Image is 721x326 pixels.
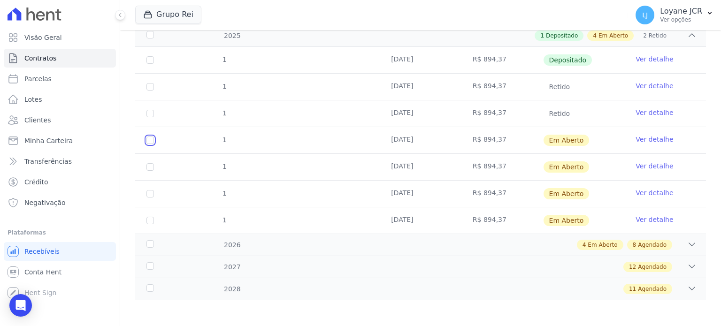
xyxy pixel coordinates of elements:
span: 11 [629,285,636,293]
td: R$ 894,37 [461,47,543,73]
a: Parcelas [4,69,116,88]
td: [DATE] [380,154,461,180]
span: Conta Hent [24,267,61,277]
span: 1 [222,163,227,170]
input: Só é possível selecionar pagamentos em aberto [146,110,154,117]
span: Parcelas [24,74,52,83]
span: Agendado [638,241,667,249]
td: [DATE] [380,127,461,153]
span: Transferências [24,157,72,166]
a: Ver detalhe [636,81,673,91]
a: Ver detalhe [636,108,673,117]
span: Lotes [24,95,42,104]
span: Em Aberto [544,161,590,173]
td: R$ 894,37 [461,181,543,207]
td: R$ 894,37 [461,74,543,100]
span: LJ [642,12,648,18]
a: Negativação [4,193,116,212]
span: 1 [222,216,227,224]
a: Transferências [4,152,116,171]
input: Só é possível selecionar pagamentos em aberto [146,83,154,91]
a: Minha Carteira [4,131,116,150]
span: 12 [629,263,636,271]
div: Plataformas [8,227,112,238]
a: Ver detalhe [636,54,673,64]
span: 8 [633,241,637,249]
p: Ver opções [660,16,702,23]
a: Ver detalhe [636,161,673,171]
span: 1 [222,109,227,117]
span: Retido [649,31,667,40]
span: Em Aberto [598,31,628,40]
span: 4 [593,31,597,40]
input: default [146,190,154,197]
span: Em Aberto [544,135,590,146]
input: default [146,163,154,171]
span: 1 [222,190,227,197]
button: LJ Loyane JCR Ver opções [628,2,721,28]
span: Minha Carteira [24,136,73,145]
span: Retido [544,108,576,119]
input: default [146,136,154,144]
td: R$ 894,37 [461,207,543,234]
a: Crédito [4,173,116,191]
span: Em Aberto [588,241,617,249]
a: Contratos [4,49,116,68]
td: [DATE] [380,181,461,207]
td: R$ 894,37 [461,154,543,180]
span: Contratos [24,53,56,63]
span: Depositado [544,54,592,66]
span: Negativação [24,198,66,207]
p: Loyane JCR [660,7,702,16]
td: [DATE] [380,100,461,127]
input: Só é possível selecionar pagamentos em aberto [146,56,154,64]
a: Conta Hent [4,263,116,281]
span: Em Aberto [544,215,590,226]
span: Agendado [638,285,667,293]
div: Open Intercom Messenger [9,294,32,317]
a: Clientes [4,111,116,129]
input: default [146,217,154,224]
td: [DATE] [380,207,461,234]
a: Ver detalhe [636,135,673,144]
button: Grupo Rei [135,6,201,23]
td: R$ 894,37 [461,100,543,127]
span: 2 [643,31,647,40]
span: 1 [222,136,227,144]
a: Visão Geral [4,28,116,47]
a: Lotes [4,90,116,109]
span: Recebíveis [24,247,60,256]
span: Visão Geral [24,33,62,42]
td: [DATE] [380,47,461,73]
a: Ver detalhe [636,215,673,224]
span: Em Aberto [544,188,590,199]
td: [DATE] [380,74,461,100]
span: Retido [544,81,576,92]
td: R$ 894,37 [461,127,543,153]
span: 4 [583,241,586,249]
span: 1 [540,31,544,40]
a: Recebíveis [4,242,116,261]
span: 1 [222,83,227,90]
span: Agendado [638,263,667,271]
span: 1 [222,56,227,63]
span: Crédito [24,177,48,187]
span: Depositado [546,31,578,40]
a: Ver detalhe [636,188,673,197]
span: Clientes [24,115,51,125]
